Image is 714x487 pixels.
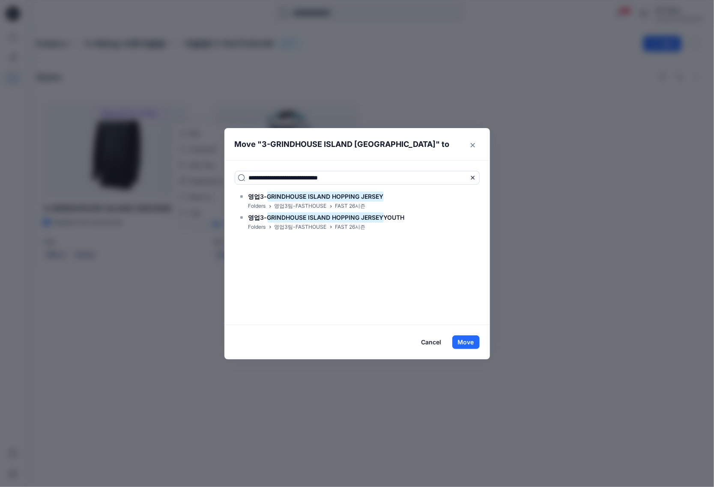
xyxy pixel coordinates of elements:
mark: GRINDHOUSE ISLAND HOPPING JERSEY [267,212,384,223]
header: Move " " to [224,128,477,161]
p: 3-GRINDHOUSE ISLAND [GEOGRAPHIC_DATA] [262,138,436,150]
p: 영업3팀-FASTHOUSE [275,202,327,211]
p: FAST 26시즌 [335,202,366,211]
span: 영업3- [248,193,267,200]
p: FAST 26시즌 [335,223,366,232]
p: Folders [248,202,266,211]
p: 영업3팀-FASTHOUSE [275,223,327,232]
button: Cancel [416,335,447,349]
button: Move [452,335,480,349]
span: YOUTH [384,214,405,221]
p: Folders [248,223,266,232]
span: 영업3- [248,214,267,221]
button: Close [466,138,480,152]
mark: GRINDHOUSE ISLAND HOPPING JERSEY [267,191,384,202]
